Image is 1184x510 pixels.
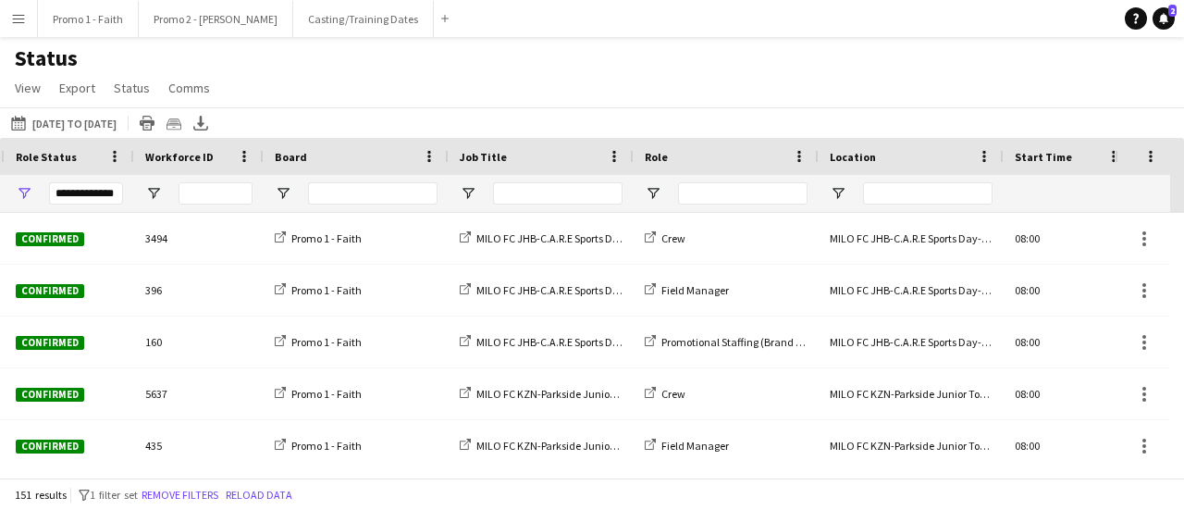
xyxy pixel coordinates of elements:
a: Promo 1 - Faith [275,387,362,401]
a: MILO FC JHB-C.A.R.E Sports Day- Centre for [MEDICAL_DATA] & Education [460,283,818,297]
app-action-btn: Print [136,112,158,134]
a: Status [106,76,157,100]
span: Job Title [460,150,507,164]
button: Open Filter Menu [460,185,476,202]
button: Open Filter Menu [145,185,162,202]
button: Open Filter Menu [645,185,661,202]
a: Field Manager [645,283,729,297]
span: MILO FC JHB-C.A.R.E Sports Day- Centre for [MEDICAL_DATA] & Education [476,231,818,245]
span: Promo 1 - Faith [291,335,362,349]
span: Comms [168,80,210,96]
a: Promo 1 - Faith [275,439,362,453]
a: MILO FC JHB-C.A.R.E Sports Day- Centre for [MEDICAL_DATA] & Education [460,335,818,349]
input: Role Filter Input [678,182,808,205]
a: Promo 1 - Faith [275,231,362,245]
button: [DATE] to [DATE] [7,112,120,134]
input: Board Filter Input [308,182,438,205]
div: 3494 [134,213,264,264]
span: Workforce ID [145,150,214,164]
span: Status [114,80,150,96]
a: 2 [1153,7,1175,30]
a: Export [52,76,103,100]
span: Confirmed [16,284,84,298]
span: 1 filter set [90,488,138,502]
button: Remove filters [138,485,222,505]
span: 2 [1168,5,1177,17]
button: Casting/Training Dates [293,1,434,37]
span: Crew [661,231,685,245]
app-action-btn: Crew files as ZIP [163,112,185,134]
a: MILO FC KZN-Parkside Junior Tournament [460,439,675,453]
span: Confirmed [16,336,84,350]
div: 08:00 [1004,368,1133,419]
input: Job Title Filter Input [493,182,623,205]
button: Open Filter Menu [275,185,291,202]
div: MILO FC JHB-C.A.R.E Sports Day- Centre for [MEDICAL_DATA] & Education [819,213,1004,264]
span: Role [645,150,668,164]
span: Confirmed [16,440,84,454]
div: 435 [134,420,264,471]
span: MILO FC JHB-C.A.R.E Sports Day- Centre for [MEDICAL_DATA] & Education [476,283,818,297]
div: MILO FC KZN-Parkside Junior Tournament [819,368,1004,419]
a: View [7,76,48,100]
span: Role Status [16,150,77,164]
span: Field Manager [661,439,729,453]
input: Location Filter Input [863,182,993,205]
a: Crew [645,231,685,245]
div: 08:00 [1004,317,1133,367]
div: MILO FC JHB-C.A.R.E Sports Day- Centre for [MEDICAL_DATA] & Education [819,265,1004,316]
a: Promo 1 - Faith [275,283,362,297]
div: 08:00 [1004,420,1133,471]
a: Comms [161,76,217,100]
button: Promo 1 - Faith [38,1,139,37]
a: Promo 1 - Faith [275,335,362,349]
span: Promo 1 - Faith [291,231,362,245]
input: Workforce ID Filter Input [179,182,253,205]
div: 08:00 [1004,213,1133,264]
a: Field Manager [645,439,729,453]
a: Crew [645,387,685,401]
div: 396 [134,265,264,316]
span: Start Time [1015,150,1072,164]
span: Crew [661,387,685,401]
span: Promo 1 - Faith [291,283,362,297]
span: Promo 1 - Faith [291,439,362,453]
span: Board [275,150,307,164]
a: Promotional Staffing (Brand Ambassadors) [645,335,864,349]
a: MILO FC JHB-C.A.R.E Sports Day- Centre for [MEDICAL_DATA] & Education [460,231,818,245]
div: 5637 [134,368,264,419]
span: View [15,80,41,96]
div: MILO FC JHB-C.A.R.E Sports Day- Centre for [MEDICAL_DATA] & Education [819,317,1004,367]
span: MILO FC KZN-Parkside Junior Tournament [476,387,675,401]
span: Field Manager [661,283,729,297]
span: MILO FC KZN-Parkside Junior Tournament [476,439,675,453]
button: Open Filter Menu [830,185,846,202]
span: Confirmed [16,232,84,246]
span: Promo 1 - Faith [291,387,362,401]
span: MILO FC JHB-C.A.R.E Sports Day- Centre for [MEDICAL_DATA] & Education [476,335,818,349]
div: 160 [134,317,264,367]
app-action-btn: Export XLSX [190,112,212,134]
span: Promotional Staffing (Brand Ambassadors) [661,335,864,349]
span: Location [830,150,876,164]
a: MILO FC KZN-Parkside Junior Tournament [460,387,675,401]
div: MILO FC KZN-Parkside Junior Tournament [819,420,1004,471]
span: Confirmed [16,388,84,402]
div: 08:00 [1004,265,1133,316]
button: Promo 2 - [PERSON_NAME] [139,1,293,37]
span: Export [59,80,95,96]
button: Reload data [222,485,296,505]
button: Open Filter Menu [16,185,32,202]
